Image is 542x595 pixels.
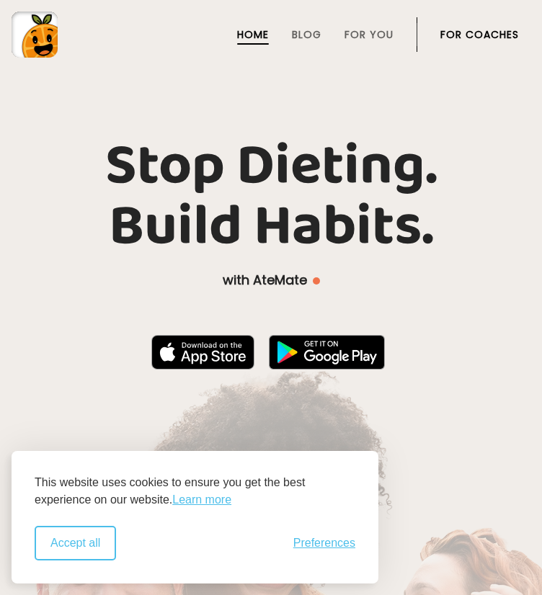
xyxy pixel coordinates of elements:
[293,537,355,550] button: Toggle preferences
[292,29,321,40] a: Blog
[17,269,525,292] p: with AteMate
[151,335,255,370] img: badge-download-apple.svg
[269,335,385,370] img: badge-download-google.png
[35,474,355,509] p: This website uses cookies to ensure you get the best experience on our website.
[293,537,355,550] span: Preferences
[17,113,525,257] h1: Stop Dieting. Build Habits.
[345,29,394,40] a: For You
[35,526,116,560] button: Accept all cookies
[172,491,231,509] a: Learn more
[237,29,269,40] a: Home
[440,29,519,40] a: For Coaches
